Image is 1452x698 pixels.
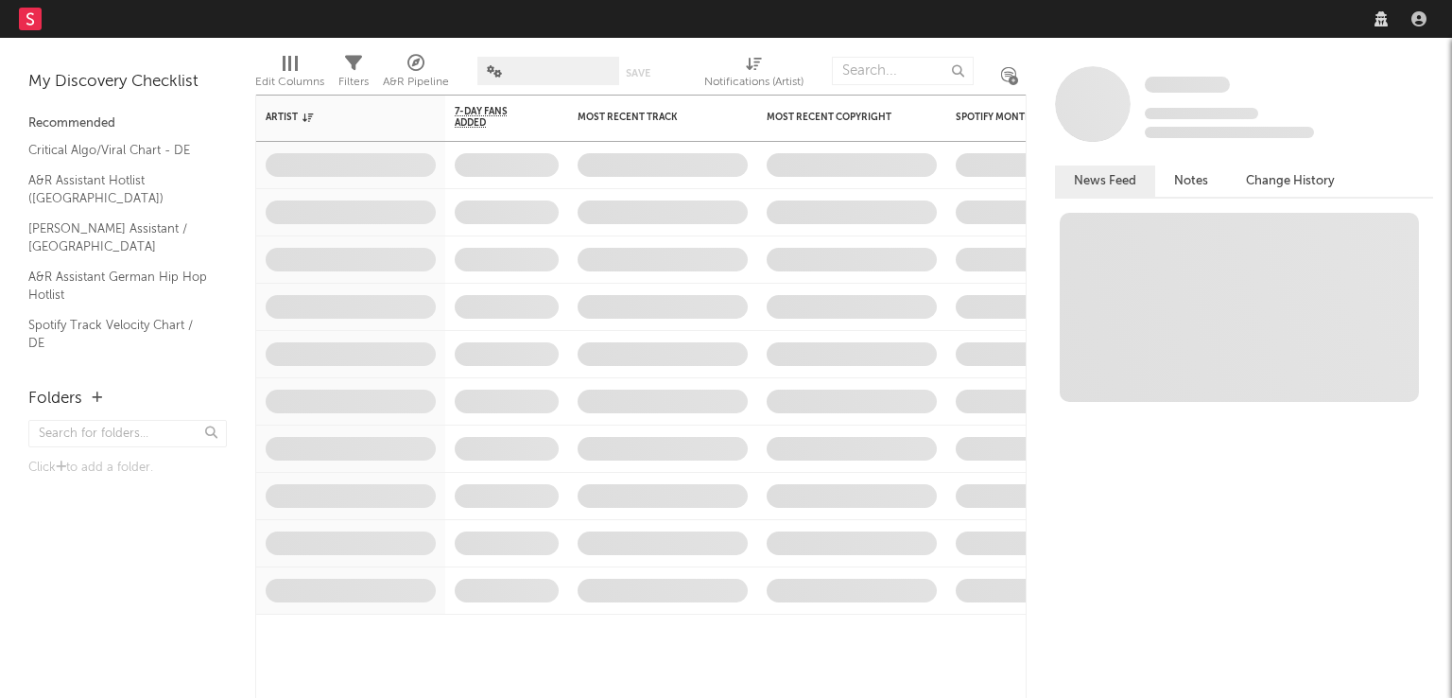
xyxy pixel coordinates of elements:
[578,112,719,123] div: Most Recent Track
[338,47,369,102] div: Filters
[1145,108,1258,119] span: Tracking Since: [DATE]
[28,218,208,257] a: [PERSON_NAME] Assistant / [GEOGRAPHIC_DATA]
[28,315,208,354] a: Spotify Track Velocity Chart / DE
[28,170,208,209] a: A&R Assistant Hotlist ([GEOGRAPHIC_DATA])
[28,457,227,480] div: Click to add a folder.
[956,112,1098,123] div: Spotify Monthly Listeners
[28,71,227,94] div: My Discovery Checklist
[1227,166,1354,197] button: Change History
[28,267,208,305] a: A&R Assistant German Hip Hop Hotlist
[255,71,324,94] div: Edit Columns
[28,113,227,135] div: Recommended
[1055,166,1155,197] button: News Feed
[626,68,650,79] button: Save
[28,140,208,161] a: Critical Algo/Viral Chart - DE
[383,47,449,102] div: A&R Pipeline
[767,112,908,123] div: Most Recent Copyright
[338,71,369,94] div: Filters
[1145,127,1314,138] span: 0 fans last week
[28,420,227,447] input: Search for folders...
[704,47,804,102] div: Notifications (Artist)
[455,106,530,129] span: 7-Day Fans Added
[383,71,449,94] div: A&R Pipeline
[1145,77,1230,93] span: Some Artist
[266,112,407,123] div: Artist
[255,47,324,102] div: Edit Columns
[1155,166,1227,197] button: Notes
[832,57,974,85] input: Search...
[1145,76,1230,95] a: Some Artist
[28,388,82,410] div: Folders
[704,71,804,94] div: Notifications (Artist)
